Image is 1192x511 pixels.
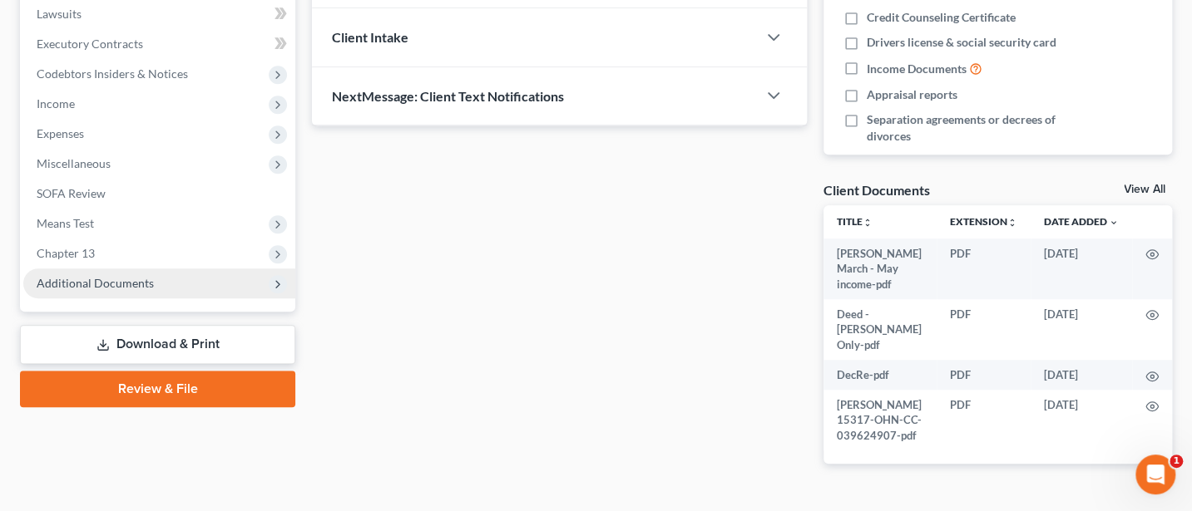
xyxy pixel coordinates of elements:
[937,299,1031,360] td: PDF
[1031,360,1132,390] td: [DATE]
[332,29,408,45] span: Client Intake
[37,276,154,290] span: Additional Documents
[20,371,295,407] a: Review & File
[863,218,873,228] i: unfold_more
[1031,390,1132,450] td: [DATE]
[824,360,937,390] td: DecRe-pdf
[867,111,1071,145] span: Separation agreements or decrees of divorces
[37,7,82,21] span: Lawsuits
[37,156,111,170] span: Miscellaneous
[867,61,967,77] span: Income Documents
[37,126,84,140] span: Expenses
[937,360,1031,390] td: PDF
[332,88,564,104] span: NextMessage: Client Text Notifications
[37,37,143,51] span: Executory Contracts
[937,390,1031,450] td: PDF
[1124,184,1165,195] a: View All
[1170,454,1183,468] span: 1
[37,216,94,230] span: Means Test
[937,238,1031,299] td: PDF
[37,66,188,81] span: Codebtors Insiders & Notices
[824,390,937,450] td: [PERSON_NAME] 15317-OHN-CC-039624907-pdf
[23,29,295,59] a: Executory Contracts
[867,9,1016,26] span: Credit Counseling Certificate
[1031,238,1132,299] td: [DATE]
[37,246,95,260] span: Chapter 13
[837,215,873,228] a: Titleunfold_more
[1007,218,1017,228] i: unfold_more
[824,181,930,199] div: Client Documents
[37,96,75,111] span: Income
[1109,218,1119,228] i: expand_more
[23,179,295,209] a: SOFA Review
[37,186,106,200] span: SOFA Review
[867,34,1056,51] span: Drivers license & social security card
[824,238,937,299] td: [PERSON_NAME] March - May income-pdf
[1044,215,1119,228] a: Date Added expand_more
[1135,454,1175,494] iframe: Intercom live chat
[20,325,295,364] a: Download & Print
[867,86,957,103] span: Appraisal reports
[1031,299,1132,360] td: [DATE]
[824,299,937,360] td: Deed - [PERSON_NAME] Only-pdf
[950,215,1017,228] a: Extensionunfold_more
